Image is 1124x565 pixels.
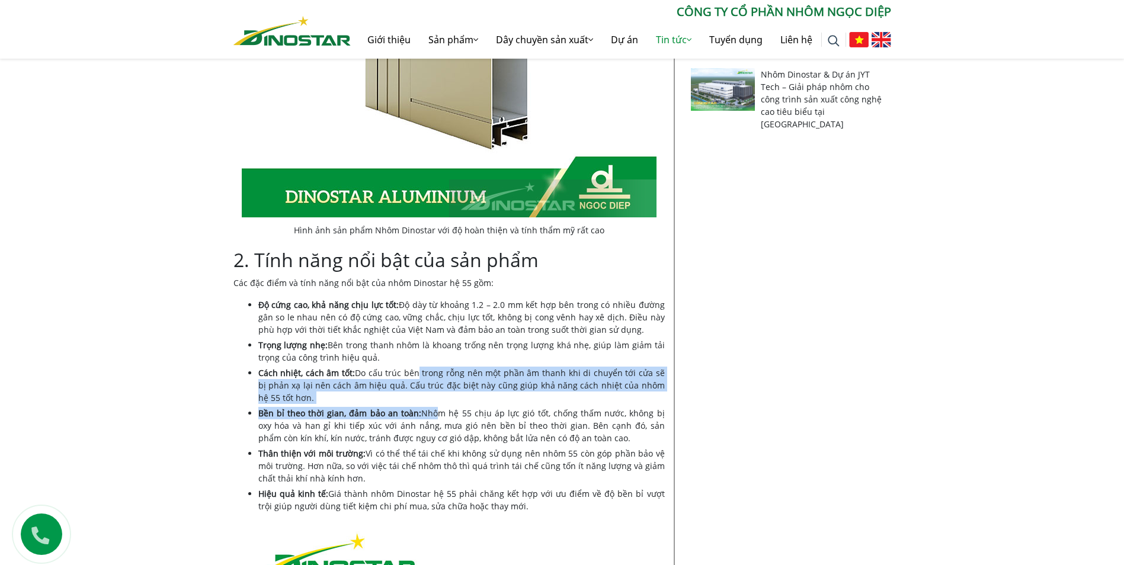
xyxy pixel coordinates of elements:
p: Các đặc điểm và tính năng nổi bật của nhôm Dinostar hệ 55 gồm: [233,277,665,289]
h2: 2. Tính năng nổi bật của sản phẩm [233,249,665,271]
img: English [872,32,891,47]
a: Liên hệ [771,21,821,59]
img: search [828,35,840,47]
li: Độ dày từ khoảng 1.2 – 2.0 mm kết hợp bên trong có nhiều đường gân so le nhau nên có độ cứng cao,... [258,298,665,336]
p: CÔNG TY CỔ PHẦN NHÔM NGỌC DIỆP [351,3,891,21]
strong: Thân thiện với môi trường: [258,448,366,459]
a: Nhôm Dinostar & Dự án JYT Tech – Giải pháp nhôm cho công trình sản xuất công nghệ cao tiêu biểu t... [761,69,882,130]
img: Nhôm Dinostar & Dự án JYT Tech – Giải pháp nhôm cho công trình sản xuất công nghệ cao tiêu biểu t... [691,68,755,111]
a: Giới thiệu [358,21,420,59]
li: Do cấu trúc bên trong rỗng nên một phần âm thanh khi di chuyển tới cửa sẽ bị phản xạ lại nên cách... [258,367,665,404]
strong: Bền bỉ theo thời gian, đảm bảo an toàn: [258,407,422,419]
a: Tuyển dụng [700,21,771,59]
a: Dây chuyền sản xuất [487,21,602,59]
li: Vì có thể thể tái chế khi không sử dụng nên nhôm 55 còn góp phần bảo vệ môi trường. Hơn nữa, so v... [258,447,665,484]
li: Giá thành nhôm Dinostar hệ 55 phải chăng kết hợp với ưu điểm về độ bền bỉ vượt trội giúp người dù... [258,487,665,512]
strong: Độ cứng cao, khả năng chịu lực tốt: [258,299,399,310]
strong: Cách nhiệt, cách âm tốt: [258,367,355,378]
li: Bên trong thanh nhôm là khoang trống nên trọng lượng khá nhẹ, giúp làm giảm tải trọng của công tr... [258,339,665,364]
strong: Trọng lượng nhẹ: [258,339,328,351]
strong: Hiệu quả kinh tế: [258,488,328,499]
a: Sản phẩm [420,21,487,59]
img: Tiếng Việt [849,32,869,47]
img: Nhôm Dinostar [233,16,351,46]
figcaption: Hình ảnh sản phẩm Nhôm Dinostar với độ hoàn thiện và tính thẩm mỹ rất cao [242,224,657,236]
a: Tin tức [647,21,700,59]
a: Dự án [602,21,647,59]
li: Nhôm hệ 55 chịu áp lực gió tốt, chống thấm nước, không bị oxy hóa và han gỉ khi tiếp xúc với ánh ... [258,407,665,444]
